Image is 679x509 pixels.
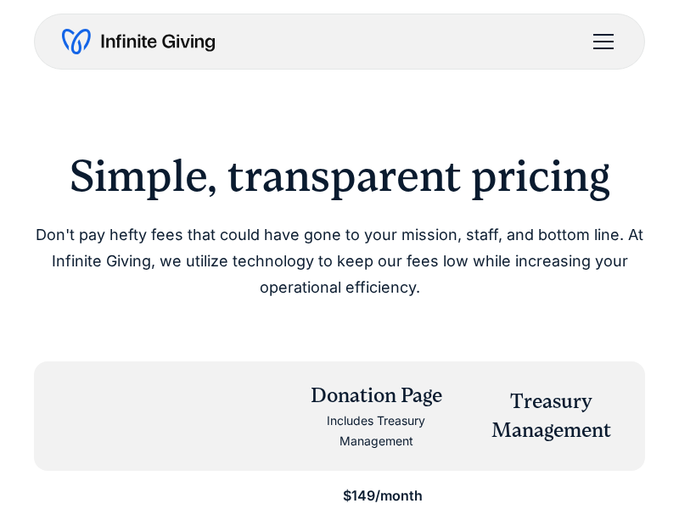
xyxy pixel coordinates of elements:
p: Don't pay hefty fees that could have gone to your mission, staff, and bottom line. At Infinite Gi... [34,222,645,300]
div: menu [583,21,617,62]
div: Treasury Management [477,388,625,445]
div: $149/month [343,484,423,507]
h2: Simple, transparent pricing [34,149,645,202]
div: Donation Page [303,382,451,411]
div: Includes Treasury Management [303,411,451,451]
a: home [62,28,215,55]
